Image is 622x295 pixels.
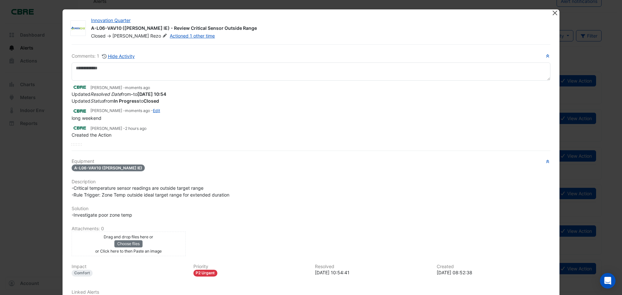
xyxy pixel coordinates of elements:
span: [PERSON_NAME] [112,33,149,39]
img: CBRE Charter Hall [72,107,88,114]
button: Choose files [114,240,143,247]
em: Resolved Date [90,91,121,97]
span: -> [107,33,111,39]
strong: In Progress [114,98,139,104]
span: 2025-10-07 10:54:39 [125,108,150,113]
span: -Investigate poor zone temp [72,212,132,218]
img: CBRE Charter Hall [72,84,88,91]
span: Created the Action [72,132,111,138]
img: Greenedge Automation [71,25,86,32]
div: Comments: 1 [72,52,135,60]
strong: 2025-10-07 10:54:41 [137,91,166,97]
strong: Closed [144,98,159,104]
strong: - [131,91,133,97]
h6: Equipment [72,159,550,164]
span: Rezo [150,33,168,39]
a: Edit [153,108,160,113]
div: Open Intercom Messenger [600,273,616,289]
button: Hide Activity [102,52,135,60]
span: Updated from to [72,98,159,104]
small: [PERSON_NAME] - [90,126,146,131]
a: Actioned 1 other time [170,33,215,39]
h6: Attachments: 0 [72,226,550,232]
small: [PERSON_NAME] - - [90,108,160,114]
span: long weekend [72,115,101,121]
h6: Linked Alerts [72,289,550,295]
div: [DATE] 08:52:38 [437,269,551,276]
h6: Description [72,179,550,185]
small: [PERSON_NAME] - [90,85,150,91]
div: [DATE] 10:54:41 [315,269,429,276]
em: Status [90,98,104,104]
span: -Critical temperature sensor readings are outside target range -Rule Trigger: Zone Temp outside i... [72,185,229,198]
button: Close [551,9,558,16]
div: Comfort [72,270,93,277]
div: P2 Urgent [193,270,218,277]
h6: Priority [193,264,307,269]
small: or Click here to then Paste an image [95,249,162,254]
span: 2025-10-07 08:52:38 [125,126,146,131]
a: Innovation Quarter [91,17,131,23]
span: Closed [91,33,106,39]
span: A-L06-VAV10 ([PERSON_NAME] IE) [72,165,145,171]
span: Updated from to [72,91,166,97]
small: Drag and drop files here or [104,234,153,239]
span: 2025-10-07 10:54:41 [125,85,150,90]
h6: Impact [72,264,186,269]
div: A-L06-VAV10 ([PERSON_NAME] IE) - Review Critical Sensor Outside Range [91,25,544,33]
h6: Solution [72,206,550,211]
img: CBRE Charter Hall [72,124,88,131]
h6: Resolved [315,264,429,269]
h6: Created [437,264,551,269]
